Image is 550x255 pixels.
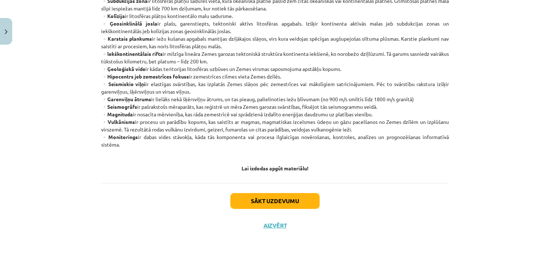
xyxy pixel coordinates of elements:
strong: ▫️Seismogrāfs [101,103,137,110]
strong: ▫️Ģeoloģiskā vide [101,66,145,72]
strong: ▫️Magnituda [101,111,133,117]
img: icon-close-lesson-0947bae3869378f0d4975bcd49f059093ad1ed9edebbc8119c70593378902aed.svg [5,30,8,34]
strong: ▫️Seismiskie viļņi [101,81,145,87]
strong: Lai izdodas apgūt materiālu! [242,165,308,171]
button: Sākt uzdevumu [230,193,320,209]
strong: ▫️Karstais plankums [101,35,152,42]
strong: ▫️Vulkānisms [101,118,135,125]
button: Aizvērt [261,222,289,229]
strong: ▫️Monitorings [101,134,138,140]
strong: ▫️Hipocentrs jeb zemestrīces fokuss [101,73,189,80]
strong: Garenviļņu ātrums [107,96,151,102]
strong: ▫️Kolīzija [101,13,125,19]
strong: ▫️Ģeosinklinālā josla [101,20,157,27]
strong: ▫️ [101,96,107,102]
strong: ▫️lekškontinentālais rifts [101,50,163,57]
